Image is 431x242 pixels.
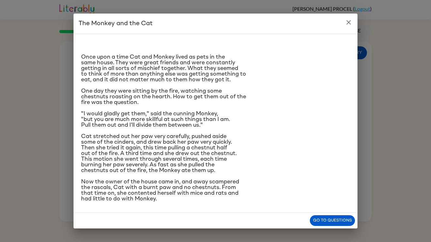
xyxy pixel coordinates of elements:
span: Now the owner of the house came in, and away scampered the rascals, Cat with a burnt paw and no c... [81,179,239,202]
h2: The Monkey and the Cat [74,14,357,34]
span: "I would gladly get them," said the cunning Monkey, "but you are much more skillful at such thing... [81,111,230,128]
button: Go to questions [310,215,355,226]
button: close [342,16,355,29]
span: ​​Once upon a time Cat and Monkey lived as pets in the same house. They were great friends and we... [81,54,246,83]
span: One day they were sitting by the fire, watching some chestnuts roasting on the hearth. How to get... [81,88,246,105]
span: Cat stretched out her paw very carefully, pushed aside some of the cinders, and drew back her paw... [81,134,237,173]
